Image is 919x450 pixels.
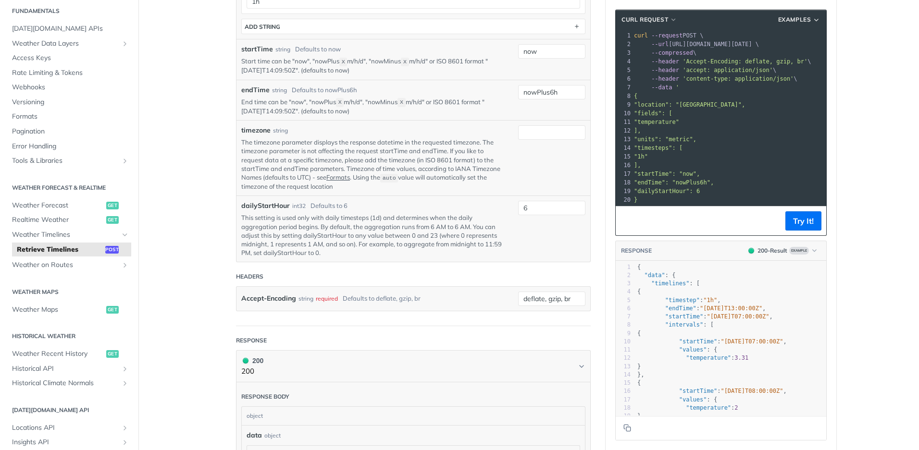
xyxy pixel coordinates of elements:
span: }, [637,371,645,378]
span: "[DATE]T08:00:00Z" [720,388,783,394]
button: cURL Request [618,15,681,24]
div: Defaults to now [295,45,341,54]
span: --header [651,75,679,82]
span: "dailyStartHour": 6 [634,188,700,195]
a: Weather Recent Historyget [7,347,131,361]
label: dailyStartHour [241,201,290,211]
div: 4 [616,288,631,296]
div: 9 [616,100,632,109]
span: \ [634,75,797,82]
span: Pagination [12,127,129,136]
span: : [ [637,321,714,328]
button: Show subpages for Locations API [121,424,129,432]
span: Weather Forecast [12,201,104,210]
span: Weather on Routes [12,260,119,270]
a: Formats [7,109,131,124]
span: "temperature" [634,119,679,125]
button: 200 200200 [241,355,585,377]
span: Historical API [12,364,119,374]
span: "temperature" [686,354,731,361]
div: 12 [616,126,632,135]
span: --request [651,32,683,39]
div: Response body [241,392,289,401]
div: string [272,86,287,95]
a: Error Handling [7,139,131,154]
div: 1 [616,263,631,271]
span: Formats [12,112,129,122]
h2: Historical Weather [7,332,131,341]
div: 10 [616,338,631,346]
span: curl [634,32,648,39]
div: 17 [616,396,631,404]
span: Weather Maps [12,305,104,315]
span: : { [637,396,717,403]
a: Weather Forecastget [7,198,131,213]
span: : , [637,338,787,345]
div: 200 - Result [758,246,787,255]
span: : { [637,272,676,279]
a: Pagination [7,124,131,139]
span: get [106,202,119,209]
p: This setting is used only with daily timesteps (1d) and determines when the daily aggregation per... [241,213,504,257]
span: ' [634,205,637,212]
span: : [ [637,280,700,287]
p: Start time can be "now", "nowPlus m/h/d", "nowMinus m/h/d" or ISO 8601 format "[DATE]T14:09:50Z".... [241,57,504,75]
span: ], [634,127,641,134]
div: 4 [616,57,632,66]
span: "[DATE]T07:00:00Z" [707,313,770,320]
div: Defaults to nowPlus6h [292,85,357,95]
span: "temperature" [686,404,731,411]
div: 3 [616,49,632,57]
p: End time can be "now", "nowPlus m/h/d", "nowMinus m/h/d" or ISO 8601 format "[DATE]T14:09:50Z". (... [241,97,504,116]
button: Show subpages for Insights API [121,438,129,446]
div: 19 [616,187,632,195]
div: 5 [616,296,631,304]
span: "startTime": "now", [634,170,700,177]
div: string [275,45,290,54]
a: Locations APIShow subpages for Locations API [7,421,131,435]
span: Access Keys [12,53,129,63]
span: X [400,99,403,106]
span: } [637,363,641,370]
button: Examples [775,15,824,24]
div: 21 [616,204,632,213]
div: 17 [616,170,632,178]
span: \ [634,58,811,65]
div: required [316,292,338,305]
span: 3.31 [734,354,748,361]
a: Historical Climate NormalsShow subpages for Historical Climate Normals [7,376,131,390]
div: 15 [616,152,632,161]
span: : , [637,388,787,394]
label: timezone [241,125,271,135]
span: [URL][DOMAIN_NAME][DATE] \ [634,41,759,48]
span: get [106,216,119,224]
span: { [634,93,637,99]
span: "1h" [634,153,648,160]
a: Weather Data LayersShow subpages for Weather Data Layers [7,36,131,51]
div: 9 [616,329,631,338]
span: --header [651,67,679,73]
button: RESPONSE [621,246,652,255]
span: "intervals" [665,321,703,328]
div: 16 [616,161,632,170]
span: "timestep" [665,297,700,304]
span: --url [651,41,669,48]
span: : [637,354,748,361]
span: POST \ [634,32,704,39]
a: [DATE][DOMAIN_NAME] APIs [7,22,131,36]
div: 2 [616,271,631,280]
a: Tools & LibrariesShow subpages for Tools & Libraries [7,154,131,168]
span: get [106,350,119,358]
span: Locations API [12,423,119,433]
span: : { [637,346,717,353]
p: The timezone parameter displays the response datetime in the requested timezone. The timezone par... [241,138,504,191]
span: Retrieve Timelines [17,245,103,255]
button: Copy to clipboard [621,421,634,435]
div: 15 [616,379,631,387]
span: "units": "metric", [634,136,696,143]
span: 'Accept-Encoding: deflate, gzip, br' [683,58,807,65]
span: "startTime" [679,388,717,394]
span: data [247,430,262,440]
div: string [298,292,313,305]
div: 7 [616,313,631,321]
